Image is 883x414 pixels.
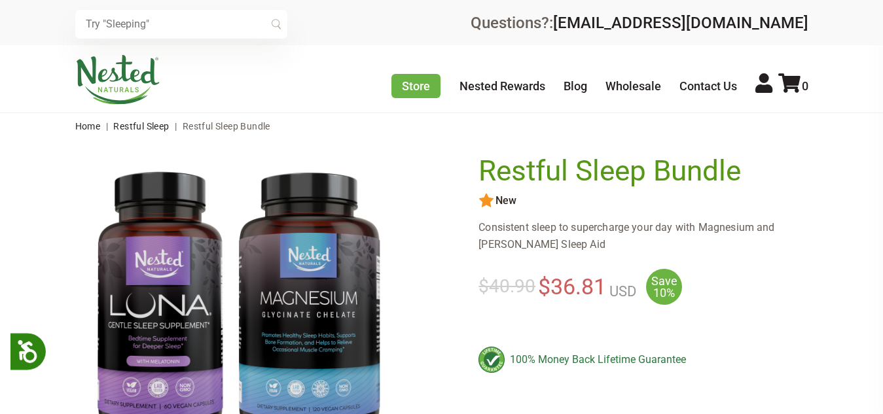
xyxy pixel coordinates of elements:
[75,10,287,39] input: Try "Sleeping"
[679,79,737,93] a: Contact Us
[478,276,535,297] span: $40.90
[75,55,160,105] img: Nested Naturals
[103,121,111,131] span: |
[553,14,808,32] a: [EMAIL_ADDRESS][DOMAIN_NAME]
[478,347,505,373] img: badge-lifetimeguarantee-color.svg
[171,121,180,131] span: |
[478,219,812,253] div: Consistent sleep to supercharge your day with Magnesium and [PERSON_NAME] Sleep Aid
[478,155,806,188] h1: Restful Sleep Bundle
[605,79,661,93] a: Wholesale
[75,121,101,131] a: Home
[478,347,812,373] div: 100% Money Back Lifetime Guarantee
[606,283,636,300] span: USD
[494,195,516,207] span: New
[391,74,441,98] a: Store
[646,269,682,305] span: Save 10%
[802,79,808,93] span: 0
[183,121,270,131] span: Restful Sleep Bundle
[75,113,808,139] nav: breadcrumbs
[564,79,587,93] a: Blog
[460,79,545,93] a: Nested Rewards
[113,121,169,131] a: Restful Sleep
[538,274,636,300] span: $36.81
[778,79,808,93] a: 0
[471,15,808,31] div: Questions?:
[478,193,494,209] img: star.svg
